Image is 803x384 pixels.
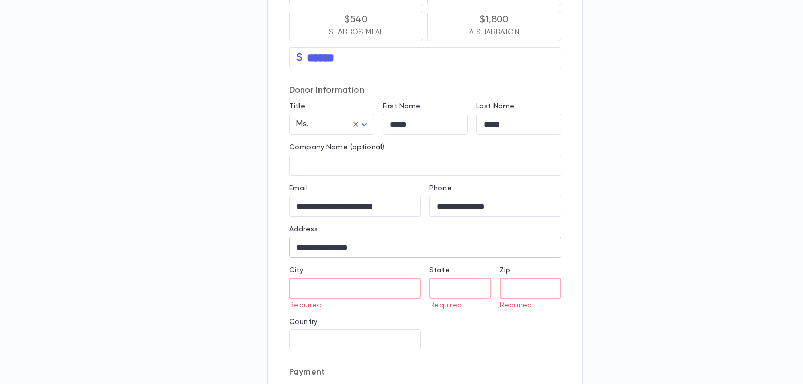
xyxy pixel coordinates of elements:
[328,27,384,37] p: SHABBOS MEAL
[289,102,305,110] label: Title
[289,318,317,326] label: Country
[480,14,508,25] p: $1,800
[345,14,368,25] p: $540
[469,27,519,37] p: A SHABBATON
[289,225,318,234] label: Address
[476,102,514,110] label: Last Name
[289,85,561,96] p: Donor Information
[427,11,561,41] button: $1,800A SHABBATON
[296,53,303,63] p: $
[296,120,309,128] span: Ms.
[289,114,374,135] div: Ms.
[429,301,484,309] p: Required
[500,266,510,275] label: Zip
[289,11,423,41] button: $540SHABBOS MEAL
[500,301,554,309] p: Required
[383,102,420,110] label: First Name
[429,266,450,275] label: State
[289,266,304,275] label: City
[289,184,308,193] label: Email
[429,184,452,193] label: Phone
[289,143,384,151] label: Company Name (optional)
[289,301,414,309] p: Required
[289,367,561,378] p: Payment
